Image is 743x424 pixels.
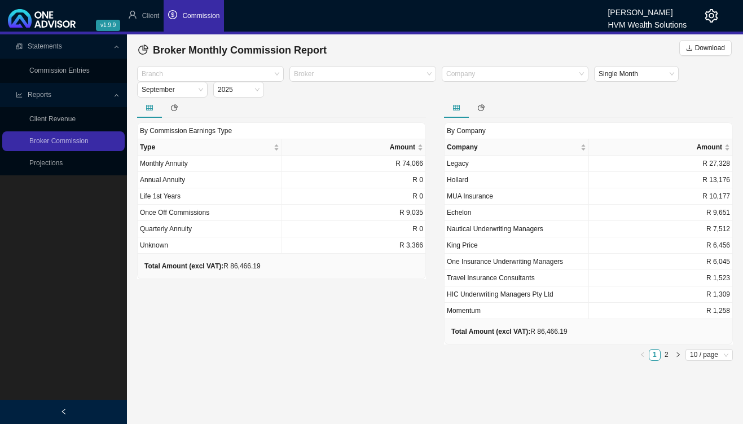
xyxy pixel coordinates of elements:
[589,156,733,172] td: R 27,328
[138,139,282,156] th: Type
[661,349,672,361] li: 2
[138,45,148,55] span: pie-chart
[447,192,493,200] span: MUA Insurance
[447,307,481,315] span: Momentum
[444,122,733,139] div: By Company
[608,15,687,28] div: HVM Wealth Solutions
[218,82,260,97] span: 2025
[168,10,177,19] span: dollar
[690,350,728,360] span: 10 / page
[447,225,543,233] span: Nautical Underwriting Managers
[599,67,674,81] span: Single Month
[140,241,168,249] span: Unknown
[589,188,733,205] td: R 10,177
[142,12,160,20] span: Client
[140,192,181,200] span: Life 1st Years
[589,221,733,237] td: R 7,512
[282,205,427,221] td: R 9,035
[608,3,687,15] div: [PERSON_NAME]
[282,156,427,172] td: R 74,066
[589,270,733,286] td: R 1,523
[171,104,178,111] span: pie-chart
[60,408,67,415] span: left
[685,349,733,361] div: Page Size
[29,159,63,167] a: Projections
[705,9,718,23] span: setting
[686,45,693,51] span: download
[637,349,649,361] li: Previous Page
[28,42,62,50] span: Statements
[447,258,563,266] span: One Insurance Underwriting Managers
[649,349,661,361] li: 1
[140,209,209,217] span: Once Off Commissions
[589,139,733,156] th: Amount
[640,352,645,357] span: left
[589,286,733,303] td: R 1,309
[140,225,192,233] span: Quarterly Annuity
[153,45,327,56] span: Broker Monthly Commission Report
[137,122,426,139] div: By Commission Earnings Type
[447,241,478,249] span: King Price
[447,176,468,184] span: Hollard
[451,326,568,337] div: R 86,466.19
[591,142,723,153] span: Amount
[140,142,271,153] span: Type
[282,237,427,254] td: R 3,366
[140,176,185,184] span: Annual Annuity
[140,160,188,167] span: Monthly Annuity
[453,104,460,111] span: table
[589,254,733,270] td: R 6,045
[451,328,530,335] b: Total Amount (excl VAT):
[661,350,672,360] a: 2
[284,142,416,153] span: Amount
[589,237,733,254] td: R 6,456
[589,172,733,188] td: R 13,176
[282,221,427,237] td: R 0
[695,42,725,54] span: Download
[447,209,471,217] span: Echelon
[182,12,219,20] span: Commission
[96,20,120,31] span: v1.9.9
[589,303,733,319] td: R 1,258
[16,43,23,50] span: reconciliation
[589,205,733,221] td: R 9,651
[478,104,485,111] span: pie-chart
[29,67,90,74] a: Commission Entries
[282,139,427,156] th: Amount
[29,115,76,123] a: Client Revenue
[8,9,76,28] img: 2df55531c6924b55f21c4cf5d4484680-logo-light.svg
[675,352,681,357] span: right
[672,349,684,361] button: right
[447,160,469,167] span: Legacy
[672,349,684,361] li: Next Page
[146,104,153,111] span: table
[649,350,660,360] a: 1
[128,10,137,19] span: user
[447,290,553,298] span: HIC Underwriting Managers Pty Ltd
[16,91,23,98] span: line-chart
[637,349,649,361] button: left
[445,139,589,156] th: Company
[144,260,261,272] div: R 86,466.19
[282,172,427,188] td: R 0
[29,137,89,145] a: Broker Commission
[28,91,51,99] span: Reports
[679,40,732,56] button: Download
[144,262,223,270] b: Total Amount (excl VAT):
[142,82,203,97] span: September
[447,142,578,153] span: Company
[447,274,535,282] span: Travel Insurance Consultants
[282,188,427,205] td: R 0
